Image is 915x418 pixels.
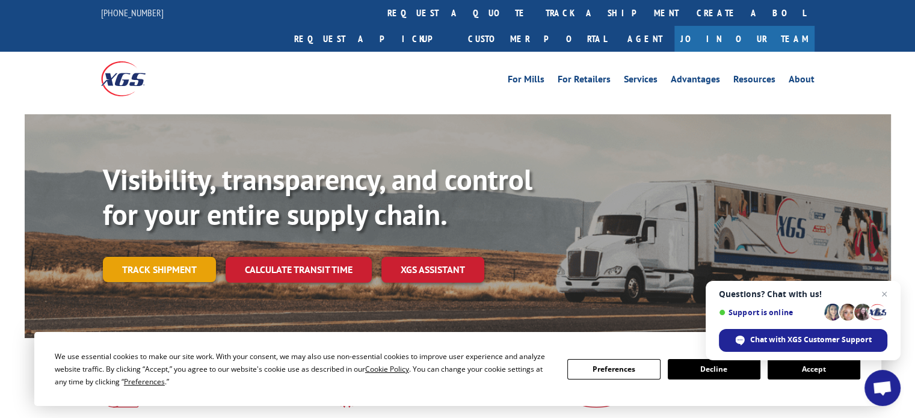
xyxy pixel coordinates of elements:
[877,287,892,301] span: Close chat
[381,257,484,283] a: XGS ASSISTANT
[101,7,164,19] a: [PHONE_NUMBER]
[668,359,760,380] button: Decline
[789,75,815,88] a: About
[768,359,860,380] button: Accept
[624,75,658,88] a: Services
[226,257,372,283] a: Calculate transit time
[674,26,815,52] a: Join Our Team
[285,26,459,52] a: Request a pickup
[508,75,544,88] a: For Mills
[719,289,887,299] span: Questions? Chat with us!
[55,350,553,388] div: We use essential cookies to make our site work. With your consent, we may also use non-essential ...
[103,257,216,282] a: Track shipment
[459,26,615,52] a: Customer Portal
[719,329,887,352] div: Chat with XGS Customer Support
[615,26,674,52] a: Agent
[34,332,881,406] div: Cookie Consent Prompt
[365,364,409,374] span: Cookie Policy
[567,359,660,380] button: Preferences
[719,308,820,317] span: Support is online
[124,377,165,387] span: Preferences
[103,161,532,233] b: Visibility, transparency, and control for your entire supply chain.
[750,334,872,345] span: Chat with XGS Customer Support
[671,75,720,88] a: Advantages
[558,75,611,88] a: For Retailers
[864,370,901,406] div: Open chat
[733,75,775,88] a: Resources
